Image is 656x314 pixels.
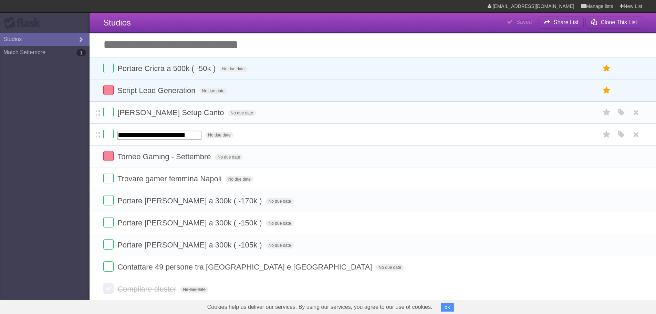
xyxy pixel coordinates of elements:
[103,129,114,139] label: Done
[266,242,294,249] span: No due date
[441,303,454,312] button: OK
[600,129,613,140] label: Star task
[516,19,532,25] b: Saved
[103,261,114,272] label: Done
[199,88,227,94] span: No due date
[103,63,114,73] label: Done
[600,85,613,96] label: Star task
[200,300,439,314] span: Cookies help us deliver our services. By using our services, you agree to our use of cookies.
[103,107,114,117] label: Done
[103,239,114,250] label: Done
[117,285,178,293] span: Compilare cluster
[103,283,114,294] label: Done
[554,19,579,25] b: Share List
[228,110,256,116] span: No due date
[103,195,114,205] label: Done
[219,66,247,72] span: No due date
[376,264,404,271] span: No due date
[117,196,263,205] span: Portare [PERSON_NAME] a 300k ( -170k )
[180,286,208,293] span: No due date
[215,154,243,160] span: No due date
[266,198,294,204] span: No due date
[585,16,642,29] button: Clone This List
[600,107,613,118] label: Star task
[117,86,197,95] span: Script Lead Generation
[117,241,263,249] span: Portare [PERSON_NAME] a 300k ( -105k )
[103,217,114,227] label: Done
[117,64,217,73] span: Portare Cricra a 500k ( -50k )
[103,173,114,183] label: Done
[103,18,131,27] span: Studios
[103,151,114,161] label: Done
[117,219,263,227] span: Portare [PERSON_NAME] a 300k ( -150k )
[266,220,294,226] span: No due date
[117,263,374,271] span: Contattare 49 persone tra [GEOGRAPHIC_DATA] e [GEOGRAPHIC_DATA]
[103,85,114,95] label: Done
[117,152,212,161] span: Torneo Gaming - Settembre
[600,63,613,74] label: Star task
[601,19,637,25] b: Clone This List
[205,132,233,138] span: No due date
[226,176,253,182] span: No due date
[117,174,223,183] span: Trovare gamer femmina Napoli
[76,49,86,56] b: 1
[117,108,226,117] span: [PERSON_NAME] Setup Canto
[3,17,45,29] div: Flask
[539,16,584,29] button: Share List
